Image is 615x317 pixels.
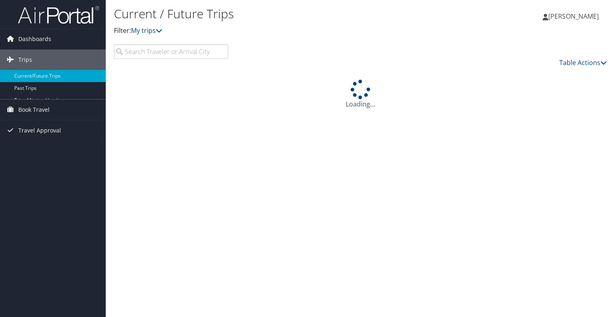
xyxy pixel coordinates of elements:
[114,26,443,36] p: Filter:
[114,5,443,22] h1: Current / Future Trips
[18,100,50,120] span: Book Travel
[18,29,51,49] span: Dashboards
[131,26,162,35] a: My trips
[548,12,599,21] span: [PERSON_NAME]
[114,44,228,59] input: Search Traveler or Arrival City
[559,58,607,67] a: Table Actions
[18,50,32,70] span: Trips
[18,5,99,24] img: airportal-logo.png
[114,80,607,109] div: Loading...
[18,120,61,141] span: Travel Approval
[543,4,607,28] a: [PERSON_NAME]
